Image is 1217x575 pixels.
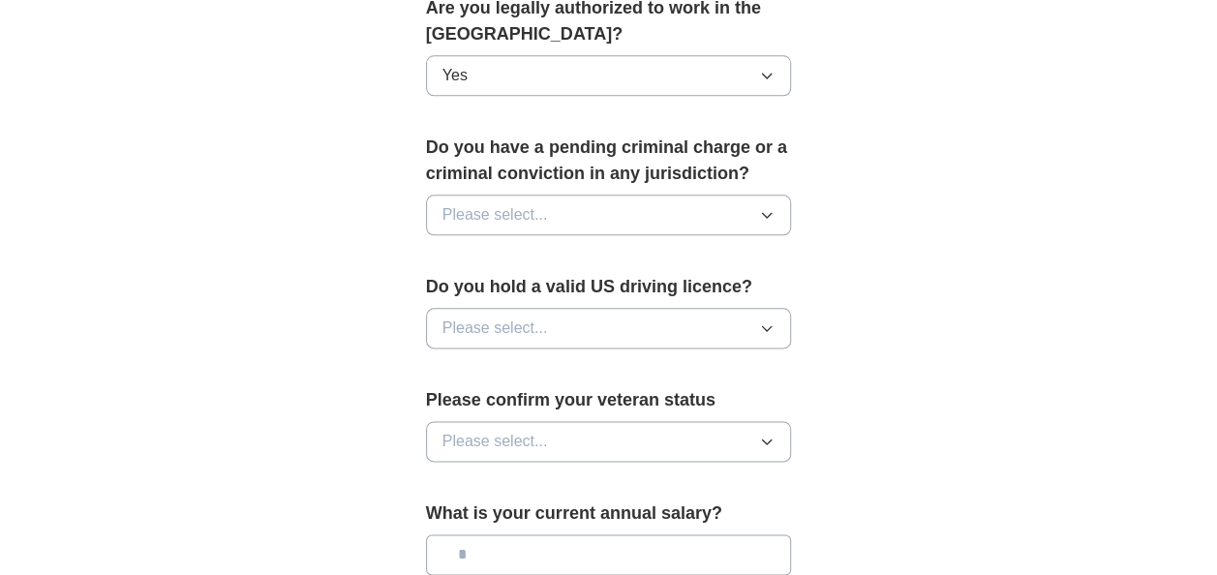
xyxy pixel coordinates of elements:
label: Do you hold a valid US driving licence? [426,274,792,300]
button: Please select... [426,421,792,462]
button: Please select... [426,195,792,235]
span: Yes [442,64,468,87]
span: Please select... [442,317,548,340]
span: Please select... [442,430,548,453]
button: Please select... [426,308,792,348]
label: What is your current annual salary? [426,500,792,527]
label: Do you have a pending criminal charge or a criminal conviction in any jurisdiction? [426,135,792,187]
button: Yes [426,55,792,96]
span: Please select... [442,203,548,227]
label: Please confirm your veteran status [426,387,792,413]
